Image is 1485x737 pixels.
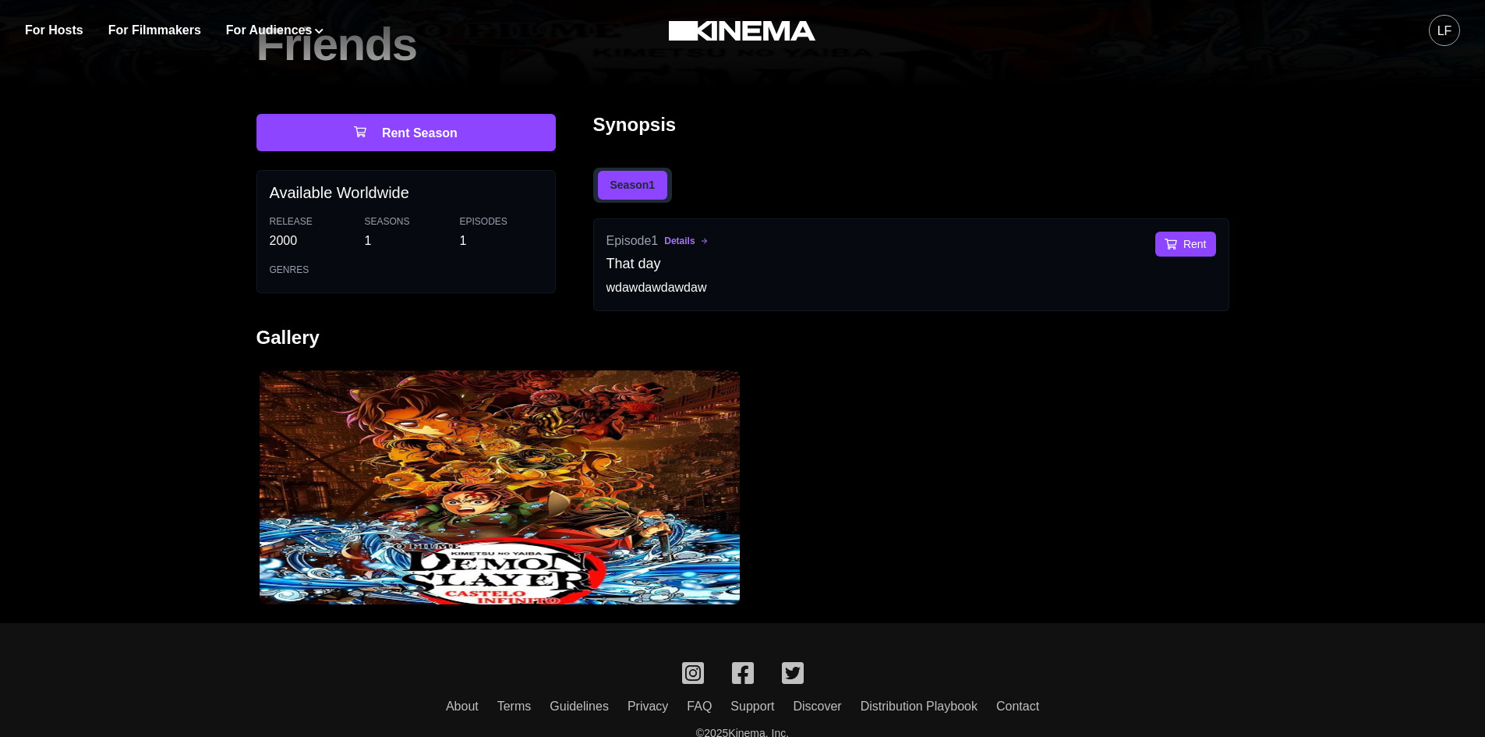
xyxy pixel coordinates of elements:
p: Genres [270,263,543,277]
p: wdawdawdawdaw [606,278,1144,298]
p: 1 [365,232,447,250]
button: For Audiences [226,21,324,40]
p: 2000 [270,232,352,250]
p: Episode 1 [606,232,659,250]
button: Details [664,236,707,246]
a: Distribution Playbook [861,700,978,713]
h2: Synopsis [593,114,677,136]
p: 1 [460,232,543,250]
a: Terms [497,700,532,713]
button: Season 1 [598,171,668,200]
p: Episodes [460,214,543,229]
button: Rent [1155,232,1215,257]
div: LF [1437,22,1452,41]
a: Privacy [628,700,668,713]
a: For Filmmakers [108,21,201,40]
a: Discover [793,700,841,713]
a: Support [730,700,774,713]
h2: Available Worldwide [270,183,543,202]
button: Rent Season [256,114,556,151]
p: Release [270,214,352,229]
img: Series image 1 [260,370,740,604]
h2: Gallery [256,327,1229,349]
a: Guidelines [550,700,609,713]
a: About [446,700,479,713]
a: For Hosts [25,21,83,40]
p: That day [606,253,1144,275]
a: FAQ [687,700,712,713]
p: Seasons [365,214,447,229]
a: Contact [996,700,1039,713]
